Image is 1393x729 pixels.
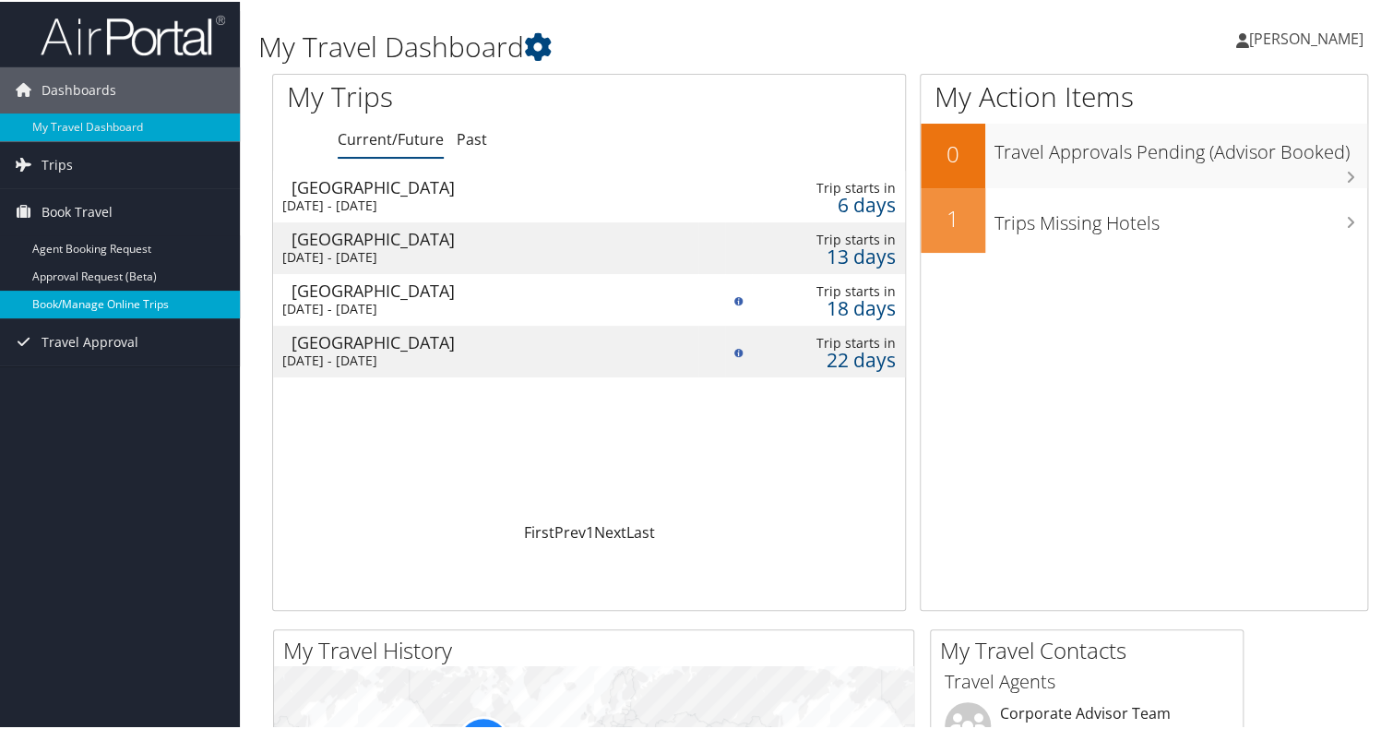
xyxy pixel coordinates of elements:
[921,186,1367,251] a: 1Trips Missing Hotels
[921,76,1367,114] h1: My Action Items
[761,230,895,246] div: Trip starts in
[554,520,585,541] a: Prev
[292,177,698,194] div: [GEOGRAPHIC_DATA]
[42,187,113,233] span: Book Travel
[292,332,698,349] div: [GEOGRAPHIC_DATA]
[734,295,743,304] img: alert-flat-solid-info.png
[1236,9,1382,65] a: [PERSON_NAME]
[258,26,1007,65] h1: My Travel Dashboard
[761,281,895,298] div: Trip starts in
[283,633,913,664] h2: My Travel History
[338,127,444,148] a: Current/Future
[593,520,625,541] a: Next
[761,246,895,263] div: 13 days
[282,299,689,316] div: [DATE] - [DATE]
[994,199,1367,234] h3: Trips Missing Hotels
[42,66,116,112] span: Dashboards
[994,128,1367,163] h3: Travel Approvals Pending (Advisor Booked)
[282,351,689,367] div: [DATE] - [DATE]
[940,633,1243,664] h2: My Travel Contacts
[523,520,554,541] a: First
[625,520,654,541] a: Last
[282,196,689,212] div: [DATE] - [DATE]
[585,520,593,541] a: 1
[761,178,895,195] div: Trip starts in
[282,247,689,264] div: [DATE] - [DATE]
[761,350,895,366] div: 22 days
[734,347,743,355] img: alert-flat-solid-info.png
[921,122,1367,186] a: 0Travel Approvals Pending (Advisor Booked)
[921,201,985,233] h2: 1
[42,317,138,364] span: Travel Approval
[292,281,698,297] div: [GEOGRAPHIC_DATA]
[1249,27,1363,47] span: [PERSON_NAME]
[287,76,627,114] h1: My Trips
[41,12,225,55] img: airportal-logo.png
[921,137,985,168] h2: 0
[42,140,73,186] span: Trips
[761,333,895,350] div: Trip starts in
[945,667,1229,693] h3: Travel Agents
[292,229,698,245] div: [GEOGRAPHIC_DATA]
[761,195,895,211] div: 6 days
[457,127,487,148] a: Past
[761,298,895,315] div: 18 days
